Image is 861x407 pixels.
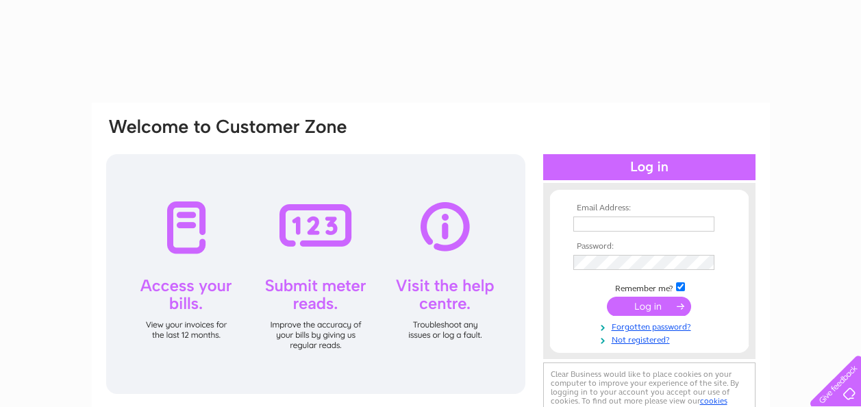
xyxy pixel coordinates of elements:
[570,203,729,213] th: Email Address:
[607,297,691,316] input: Submit
[573,319,729,332] a: Forgotten password?
[573,332,729,345] a: Not registered?
[570,242,729,251] th: Password:
[570,280,729,294] td: Remember me?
